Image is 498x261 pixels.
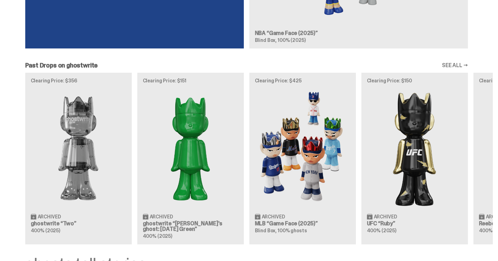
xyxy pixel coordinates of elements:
[25,73,132,244] a: Clearing Price: $356 Two Archived
[150,214,173,219] span: Archived
[255,37,277,43] span: Blind Box,
[278,227,307,234] span: 100% ghosts
[143,89,238,208] img: Schrödinger's ghost: Sunday Green
[255,78,350,83] p: Clearing Price: $425
[137,73,244,244] a: Clearing Price: $151 Schrödinger's ghost: Sunday Green Archived
[31,78,126,83] p: Clearing Price: $356
[255,227,277,234] span: Blind Box,
[249,73,356,244] a: Clearing Price: $425 Game Face (2025) Archived
[367,78,462,83] p: Clearing Price: $150
[262,214,285,219] span: Archived
[25,62,98,69] h2: Past Drops on ghostwrite
[143,233,172,239] span: 400% (2025)
[442,63,468,68] a: SEE ALL →
[255,221,350,226] h3: MLB “Game Face (2025)”
[367,227,396,234] span: 400% (2025)
[255,89,350,208] img: Game Face (2025)
[361,73,468,244] a: Clearing Price: $150 Ruby Archived
[278,37,305,43] span: 100% (2025)
[374,214,397,219] span: Archived
[143,221,238,232] h3: ghostwrite “[PERSON_NAME]'s ghost: [DATE] Green”
[38,214,61,219] span: Archived
[31,89,126,208] img: Two
[31,221,126,226] h3: ghostwrite “Two”
[367,89,462,208] img: Ruby
[255,30,462,36] h3: NBA “Game Face (2025)”
[143,78,238,83] p: Clearing Price: $151
[367,221,462,226] h3: UFC “Ruby”
[31,227,60,234] span: 400% (2025)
